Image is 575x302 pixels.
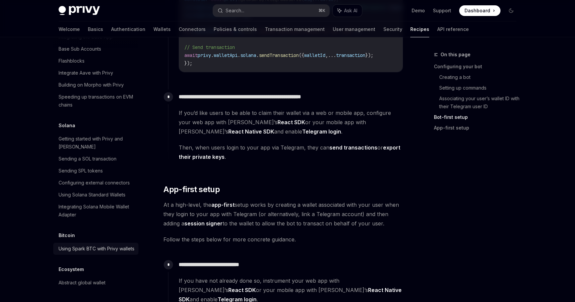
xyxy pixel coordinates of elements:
span: walletId [304,52,325,58]
a: Speeding up transactions on EVM chains [53,91,138,111]
a: Connectors [179,21,206,37]
div: Speeding up transactions on EVM chains [59,93,134,109]
div: Abstract global wallet [59,279,105,287]
a: Integrate Aave with Privy [53,67,138,79]
button: Ask AI [333,5,362,17]
span: If you’d like users to be able to claim their wallet via a web or mobile app, configure your web ... [179,108,403,136]
div: Base Sub Accounts [59,45,101,53]
a: Sending SPL tokens [53,165,138,177]
span: ({ [299,52,304,58]
a: Demo [412,7,425,14]
a: Recipes [410,21,429,37]
a: Sending a SOL transaction [53,153,138,165]
div: Using Solana Standard Wallets [59,191,125,199]
span: sendTransaction [259,52,299,58]
a: Bot-first setup [434,112,522,123]
span: App-first setup [163,184,220,195]
span: . [256,52,259,58]
a: Basics [88,21,103,37]
div: Flashblocks [59,57,85,65]
div: Integrating Solana Mobile Wallet Adapter [59,203,134,219]
span: On this page [441,51,471,59]
span: Dashboard [465,7,490,14]
a: Security [383,21,402,37]
a: Configuring your bot [434,61,522,72]
div: Configuring external connectors [59,179,130,187]
div: Sending SPL tokens [59,167,103,175]
span: transaction [336,52,365,58]
a: Setting up commands [439,83,522,93]
div: Using Spark BTC with Privy wallets [59,245,134,253]
a: Support [433,7,451,14]
img: dark logo [59,6,100,15]
a: Integrating Solana Mobile Wallet Adapter [53,201,138,221]
div: Search... [226,7,244,15]
a: Associating your user’s wallet ID with their Telegram user ID [439,93,522,112]
a: Authentication [111,21,145,37]
a: API reference [437,21,469,37]
span: }); [184,60,192,66]
span: Follow the steps below for more concrete guidance. [163,235,403,244]
a: Configuring external connectors [53,177,138,189]
a: User management [333,21,375,37]
a: Using Spark BTC with Privy wallets [53,243,138,255]
h5: Solana [59,122,75,130]
span: . [238,52,240,58]
strong: app-first [211,201,235,208]
a: Transaction management [265,21,325,37]
a: React SDK [278,119,305,126]
span: At a high-level, the setup works by creating a wallet associated with your user when they login t... [163,200,403,228]
span: await [184,52,198,58]
span: // Send transaction [184,44,235,50]
a: export their private keys [179,144,400,160]
span: Ask AI [344,7,357,14]
span: . [211,52,214,58]
a: Telegram login [302,128,341,135]
a: Abstract global wallet [53,277,138,289]
span: ... [328,52,336,58]
a: session signer [184,220,223,227]
a: Getting started with Privy and [PERSON_NAME] [53,133,138,153]
div: Integrate Aave with Privy [59,69,113,77]
a: Flashblocks [53,55,138,67]
span: , [325,52,328,58]
span: Then, when users login to your app via Telegram, they can or . [179,143,403,161]
a: App-first setup [434,123,522,133]
a: send transactions [329,144,377,151]
span: ⌘ K [318,8,325,13]
a: Dashboard [459,5,500,16]
div: Getting started with Privy and [PERSON_NAME] [59,135,134,151]
a: Policies & controls [214,21,257,37]
span: solana [240,52,256,58]
a: Creating a bot [439,72,522,83]
a: Base Sub Accounts [53,43,138,55]
h5: Bitcoin [59,231,75,239]
a: React Native SDK [228,128,274,135]
div: Sending a SOL transaction [59,155,116,163]
span: walletApi [214,52,238,58]
div: Building on Morpho with Privy [59,81,124,89]
a: Using Solana Standard Wallets [53,189,138,201]
a: React SDK [228,287,256,294]
h5: Ecosystem [59,265,84,273]
span: privy [198,52,211,58]
a: Wallets [153,21,171,37]
a: Building on Morpho with Privy [53,79,138,91]
button: Search...⌘K [213,5,329,17]
a: Welcome [59,21,80,37]
button: Toggle dark mode [506,5,516,16]
span: }); [365,52,373,58]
